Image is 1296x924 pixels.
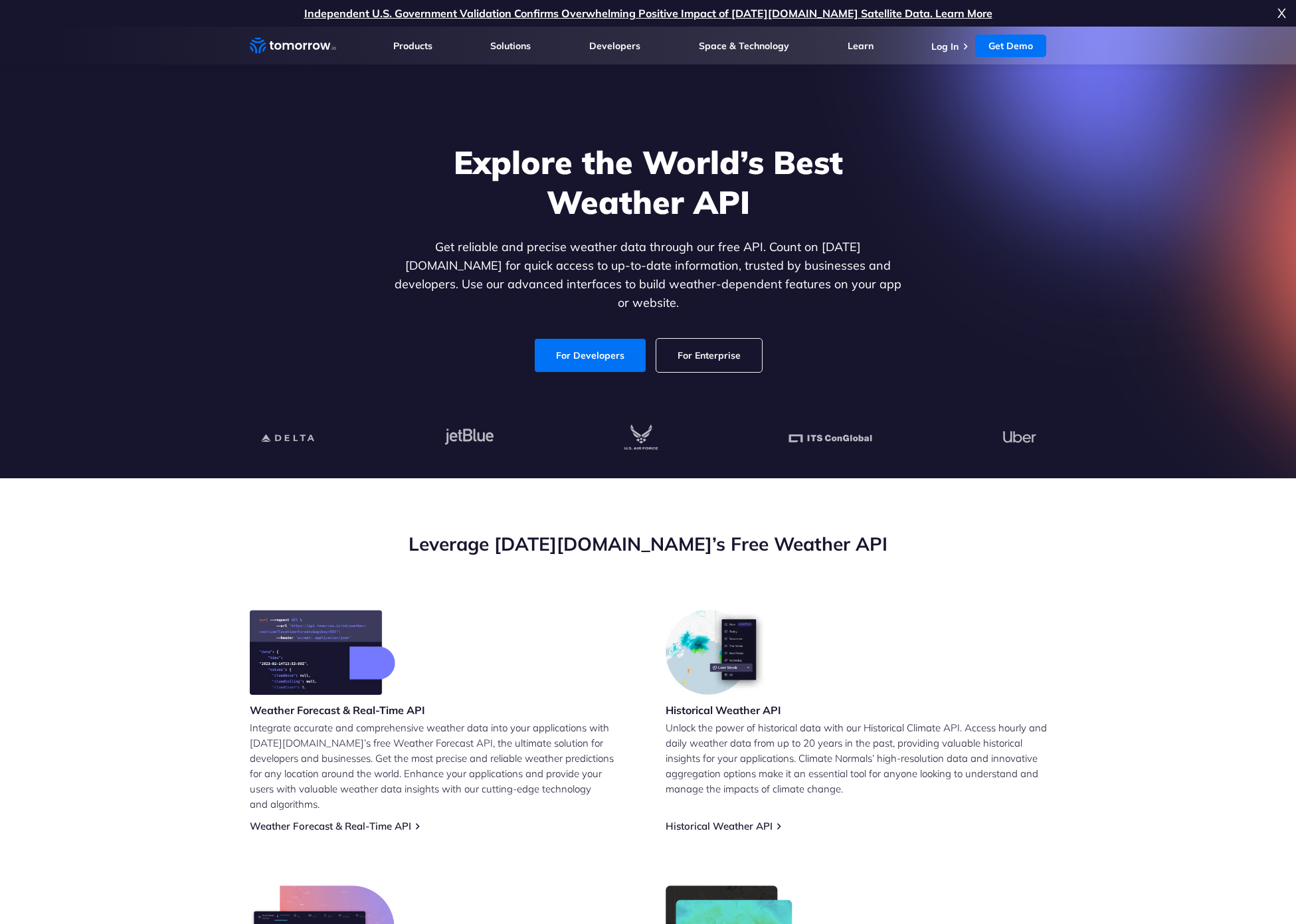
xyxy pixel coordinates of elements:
[931,41,959,52] a: Log In
[666,820,773,832] a: Historical Weather API
[699,40,789,52] a: Space & Technology
[975,35,1046,57] a: Get Demo
[393,40,432,52] a: Products
[656,339,762,372] a: For Enterprise
[490,40,531,52] a: Solutions
[666,720,1047,796] p: Unlock the power of historical data with our Historical Climate API. Access hourly and daily weat...
[848,40,874,52] a: Learn
[250,531,1047,557] h2: Leverage [DATE][DOMAIN_NAME]’s Free Weather API
[392,142,905,222] h1: Explore the World’s Best Weather API
[535,339,646,372] a: For Developers
[589,40,640,52] a: Developers
[250,720,631,812] p: Integrate accurate and comprehensive weather data into your applications with [DATE][DOMAIN_NAME]...
[250,703,425,717] h3: Weather Forecast & Real-Time API
[304,7,992,20] a: Independent U.S. Government Validation Confirms Overwhelming Positive Impact of [DATE][DOMAIN_NAM...
[250,36,336,56] a: Home link
[250,820,411,832] a: Weather Forecast & Real-Time API
[666,703,781,717] h3: Historical Weather API
[392,238,905,312] p: Get reliable and precise weather data through our free API. Count on [DATE][DOMAIN_NAME] for quic...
